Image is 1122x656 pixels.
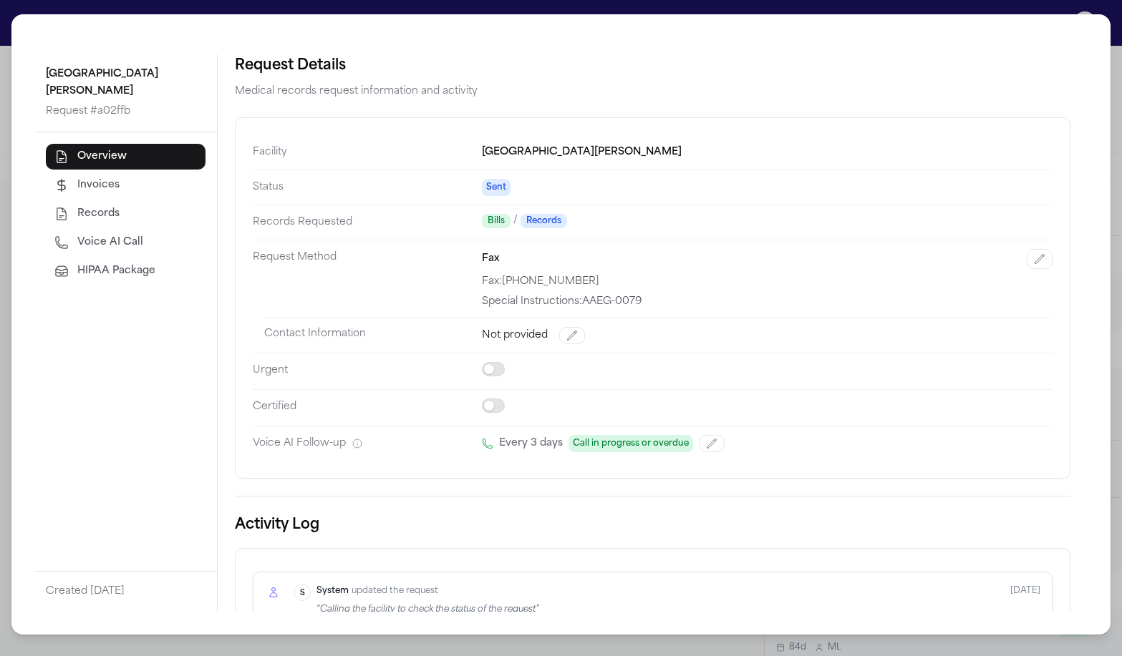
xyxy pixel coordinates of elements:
[482,250,500,268] span: Fax
[77,264,155,278] span: HIPAA Package
[46,584,205,601] p: Created [DATE]
[482,179,511,196] span: Sent
[46,230,205,255] button: Voice AI Call
[253,389,482,426] dt: Certified
[1010,584,1040,615] time: Sep 17, 2025 at 09:42 AM
[46,172,205,198] button: Invoices
[300,589,305,598] text: S
[235,54,1070,77] h2: Request Details
[569,435,693,452] span: Call in progress or overdue
[77,178,120,192] span: Invoices
[499,435,563,452] p: Every 3 days
[316,604,539,615] div: “ Calling the facility to check the status of the request ”
[253,426,482,461] dt: Voice AI Follow-up
[253,135,482,170] dt: Facility
[316,584,539,598] div: updated the request
[77,150,127,164] span: Overview
[482,328,548,343] span: Not provided
[46,103,205,120] p: Request # a02ffb
[513,214,518,228] span: /
[253,205,482,240] dt: Records Requested
[235,514,1070,537] h3: Activity Log
[46,144,205,170] button: Overview
[253,170,482,205] dt: Status
[46,258,205,284] button: HIPAA Package
[264,318,482,353] dt: Contact Information
[77,207,120,221] span: Records
[482,275,1053,289] div: Fax: [PHONE_NUMBER]
[521,214,567,228] span: Records
[253,353,482,389] dt: Urgent
[482,214,511,228] span: Bills
[316,584,349,598] span: System
[253,240,482,318] dt: Request Method
[482,135,1053,170] dd: [GEOGRAPHIC_DATA][PERSON_NAME]
[77,235,143,250] span: Voice AI Call
[235,83,1070,100] p: Medical records request information and activity
[482,295,1053,309] div: Special Instructions: AAEG-0079
[46,201,205,227] button: Records
[46,66,205,100] p: [GEOGRAPHIC_DATA][PERSON_NAME]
